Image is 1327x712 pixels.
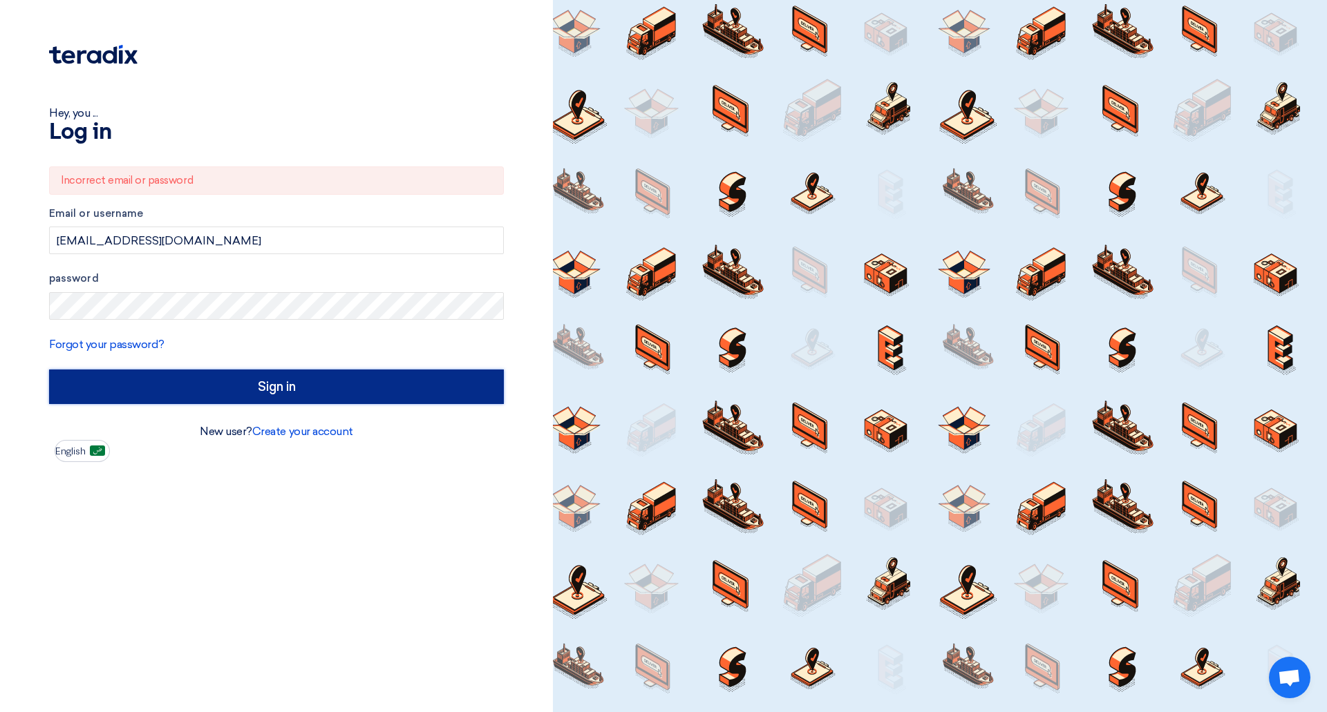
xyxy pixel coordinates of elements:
font: Log in [49,122,111,144]
font: Email or username [49,207,143,220]
a: Create your account [252,425,353,438]
font: password [49,272,99,285]
img: ar-AR.png [90,445,105,456]
font: English [55,445,86,457]
input: Sign in [49,369,504,404]
a: Forgot your password? [49,338,164,351]
img: Teradix logo [49,45,138,64]
a: Open chat [1269,657,1310,698]
input: Enter your business email or username [49,227,504,254]
font: Hey, you ... [49,106,97,119]
font: Incorrect email or password [61,174,193,186]
button: English [55,440,110,462]
font: New user? [200,425,252,438]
